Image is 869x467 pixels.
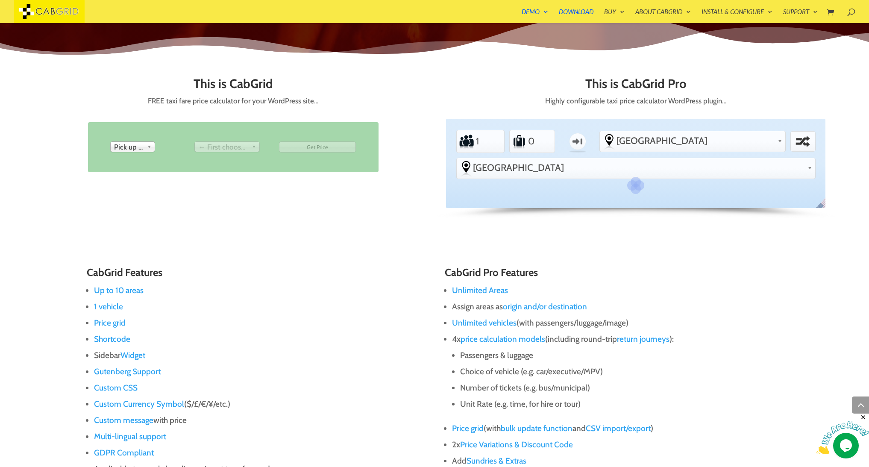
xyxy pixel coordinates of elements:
[452,331,782,420] li: 4x (including round-trip ):
[452,285,508,295] a: Unlimited Areas
[114,142,144,152] span: Pick up from
[460,440,573,449] a: Price Variations & Discount Code
[452,420,782,437] li: (with and )
[120,350,145,360] a: Widget
[793,133,813,150] label: Swap selected destinations
[94,285,144,295] a: Up to 10 areas
[635,9,691,23] a: About CabGrid
[475,132,496,151] input: Number of Passengers
[457,158,815,177] div: Select the place the destination address is within
[586,423,651,433] a: CSV import/export
[445,267,782,282] h3: CabGrid Pro Features
[452,437,782,453] li: 2x
[467,456,526,466] a: Sundries & Extras
[459,132,474,151] label: Number of Passengers
[522,9,548,23] a: Demo
[94,318,126,328] a: Price grid
[94,396,424,412] li: ($/£/€/¥/etc.)
[527,132,548,151] input: Number of Suitcases
[44,95,423,107] p: FREE taxi fare price calculator for your WordPress site…
[503,302,587,311] a: origin and/or destination
[452,299,782,315] li: Assign areas as
[452,318,517,328] a: Unlimited vehicles
[198,142,248,152] span: ← First choose pick up
[94,334,130,344] a: Shortcode
[617,334,669,344] a: return journeys
[501,423,572,433] a: bulk update function
[94,383,138,393] a: Custom CSS
[600,131,785,150] div: Select the place the starting address falls within
[279,141,356,153] input: Get Price
[94,347,424,364] li: Sidebar
[702,9,772,23] a: Install & Configure
[94,302,123,311] a: 1 vehicle
[461,334,545,344] a: price calculation models
[460,364,782,380] li: Choice of vehicle (e.g. car/executive/MPV)
[473,162,804,173] span: [GEOGRAPHIC_DATA]
[452,423,484,433] a: Price grid
[452,315,782,331] li: (with passengers/luggage/image)
[562,129,593,154] label: One-way
[87,267,424,282] h3: CabGrid Features
[816,414,869,454] iframe: chat widget
[94,432,166,441] a: Multi-lingual support
[446,77,825,95] h2: This is CabGrid Pro
[14,6,85,15] a: CabGrid Taxi Plugin
[94,412,424,429] li: with price
[94,448,154,458] a: GDPR Compliant
[632,182,639,189] div: Please wait...
[110,141,155,152] div: Pick up
[94,367,161,376] a: Gutenberg Support
[460,396,782,412] li: Unit Rate (e.g. time, for hire or tour)
[814,197,832,215] span: English
[512,132,526,151] label: Number of Suitcases
[559,9,593,23] a: Download
[604,9,625,23] a: Buy
[460,347,782,364] li: Passengers & luggage
[446,95,825,107] p: Highly configurable taxi price calculator WordPress plugin…
[460,380,782,396] li: Number of tickets (e.g. bus/municipal)
[194,141,260,152] div: Drop off
[783,9,818,23] a: Support
[94,415,153,425] a: Custom message
[94,399,184,409] a: Custom Currency Symbol
[617,135,774,147] span: [GEOGRAPHIC_DATA]
[44,77,423,95] h2: This is CabGrid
